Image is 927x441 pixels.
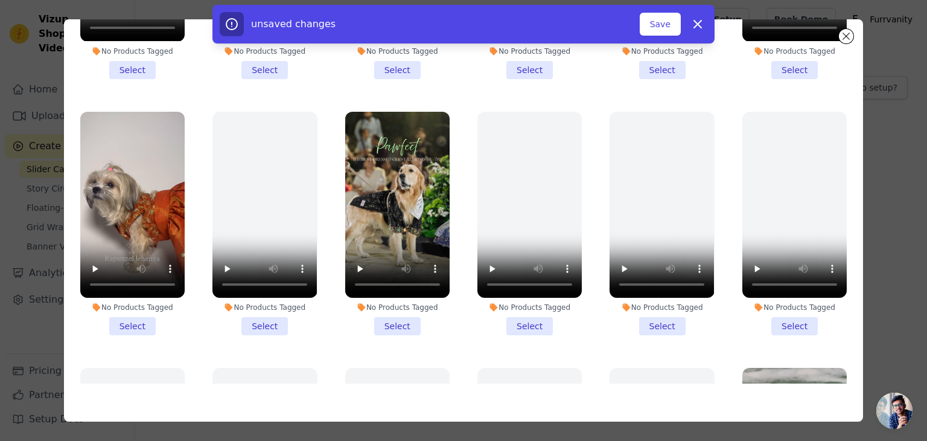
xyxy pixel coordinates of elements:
[742,303,847,312] div: No Products Tagged
[345,47,450,56] div: No Products Tagged
[212,47,317,56] div: No Products Tagged
[80,303,185,312] div: No Products Tagged
[610,303,714,312] div: No Products Tagged
[345,303,450,312] div: No Products Tagged
[477,303,582,312] div: No Products Tagged
[212,303,317,312] div: No Products Tagged
[477,47,582,56] div: No Products Tagged
[610,47,714,56] div: No Products Tagged
[251,18,336,30] span: unsaved changes
[640,13,681,36] button: Save
[742,47,847,56] div: No Products Tagged
[876,393,913,429] a: Open chat
[80,47,185,56] div: No Products Tagged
